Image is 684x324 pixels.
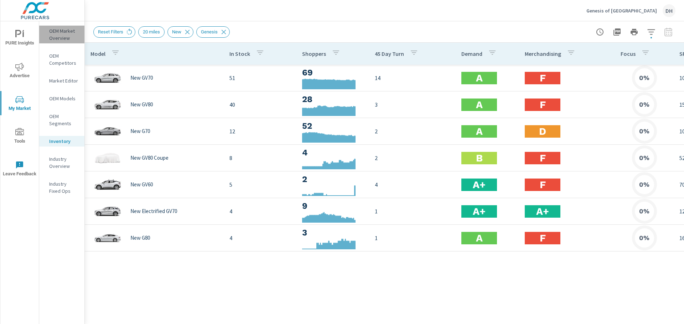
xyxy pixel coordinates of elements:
p: Shoppers [302,50,326,57]
span: My Market [2,95,37,113]
p: Industry Fixed Ops [49,180,79,195]
h3: 2 [302,173,363,185]
h3: 52 [302,120,363,132]
p: 3 [375,100,450,109]
p: OEM Market Overview [49,27,79,42]
h3: 28 [302,93,363,105]
p: New GV60 [130,181,153,188]
p: New G70 [130,128,150,134]
p: New GV80 Coupe [130,155,169,161]
p: New Electrified GV70 [130,208,177,214]
button: Apply Filters [644,25,658,39]
div: Inventory [39,136,84,147]
h2: F [540,232,546,244]
img: glamour [93,94,122,115]
p: 1 [375,234,450,242]
h2: A [476,99,483,111]
h2: A [476,125,483,138]
img: glamour [93,174,122,195]
p: New GV80 [130,101,153,108]
span: PURE Insights [2,30,37,47]
button: "Export Report to PDF" [610,25,624,39]
p: OEM Segments [49,113,79,127]
p: OEM Competitors [49,52,79,67]
h6: 0% [639,128,649,135]
h2: F [540,72,546,84]
span: Leave Feedback [2,161,37,178]
span: Reset Filters [94,29,128,34]
p: Market Editor [49,77,79,84]
p: 4 [375,180,450,189]
h6: 0% [639,101,649,108]
p: 45 Day Turn [375,50,404,57]
h2: A [476,72,483,84]
h2: A+ [473,205,486,218]
h2: A+ [536,205,549,218]
p: Inventory [49,138,79,145]
h3: 3 [302,227,363,239]
h2: D [539,125,546,138]
div: OEM Competitors [39,51,84,68]
h3: 9 [302,200,363,212]
p: 5 [229,180,291,189]
div: DH [663,4,675,17]
p: 14 [375,74,450,82]
h6: 0% [639,74,649,81]
div: OEM Market Overview [39,26,84,43]
h6: 0% [639,181,649,188]
p: Merchandising [525,50,561,57]
img: glamour [93,121,122,142]
p: In Stock [229,50,250,57]
span: Advertise [2,63,37,80]
p: 8 [229,154,291,162]
h6: 0% [639,154,649,161]
p: Industry Overview [49,155,79,170]
h2: B [476,152,483,164]
div: Industry Fixed Ops [39,179,84,196]
p: 4 [229,234,291,242]
p: Focus [621,50,636,57]
p: Demand [461,50,482,57]
p: New G80 [130,235,150,241]
div: Industry Overview [39,154,84,171]
div: nav menu [0,21,39,185]
p: 2 [375,154,450,162]
h2: F [540,179,546,191]
h2: F [540,152,546,164]
p: Genesis of [GEOGRAPHIC_DATA] [586,7,657,14]
h2: A [476,232,483,244]
h2: A+ [473,179,486,191]
p: 1 [375,207,450,216]
div: New [167,26,193,38]
h2: F [540,99,546,111]
div: Market Editor [39,75,84,86]
div: OEM Models [39,93,84,104]
div: Reset Filters [93,26,135,38]
h6: 0% [639,234,649,241]
p: 2 [375,127,450,136]
p: 51 [229,74,291,82]
img: glamour [93,201,122,222]
div: Genesis [196,26,230,38]
img: glamour [93,227,122,249]
span: 20 miles [139,29,164,34]
h3: 4 [302,147,363,159]
div: OEM Segments [39,111,84,129]
button: Print Report [627,25,641,39]
p: 12 [229,127,291,136]
img: glamour [93,147,122,169]
p: 4 [229,207,291,216]
span: Genesis [197,29,222,34]
h6: 0% [639,208,649,215]
p: OEM Models [49,95,79,102]
p: 40 [229,100,291,109]
img: glamour [93,67,122,89]
p: New GV70 [130,75,153,81]
p: Model [90,50,105,57]
span: New [168,29,186,34]
h3: 69 [302,67,363,79]
span: Tools [2,128,37,145]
